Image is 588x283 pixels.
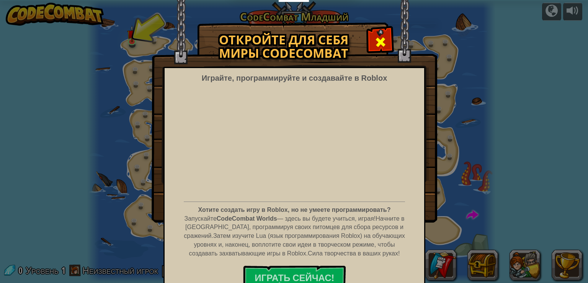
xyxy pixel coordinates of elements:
[184,215,404,239] ya-tr-span: Начните в [GEOGRAPHIC_DATA], программируя своих питомцев для сбора ресурсов и сражений.
[219,31,348,61] ya-tr-span: Откройте для себя миры CodeCombat
[198,207,391,213] ya-tr-span: Хотите создать игру в Roblox, но не умеете программировать?
[217,215,277,222] ya-tr-span: CodeCombat Worlds
[189,233,405,257] ya-tr-span: Затем изучите Lua (язык программирования Roblox) на обучающих уровнях и, наконец, воплотите свои ...
[185,215,217,222] ya-tr-span: Запускайте
[308,250,400,257] ya-tr-span: Сила творчества в ваших руках!
[202,74,387,82] ya-tr-span: Играйте, программируйте и создавайте в Roblox
[277,215,376,222] ya-tr-span: — здесь вы будете учиться, играя!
